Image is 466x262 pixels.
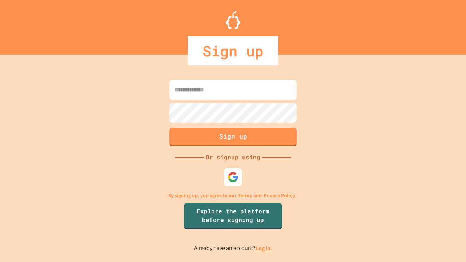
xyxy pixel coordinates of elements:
[238,192,252,199] a: Terms
[194,244,272,253] p: Already have an account?
[204,153,262,162] div: Or signup using
[168,192,298,199] p: By signing up, you agree to our and .
[228,172,238,183] img: google-icon.svg
[188,36,278,65] div: Sign up
[264,192,295,199] a: Privacy Policy
[256,245,272,252] a: Log in.
[169,128,297,146] button: Sign up
[184,203,282,229] a: Explore the platform before signing up
[226,11,240,29] img: Logo.svg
